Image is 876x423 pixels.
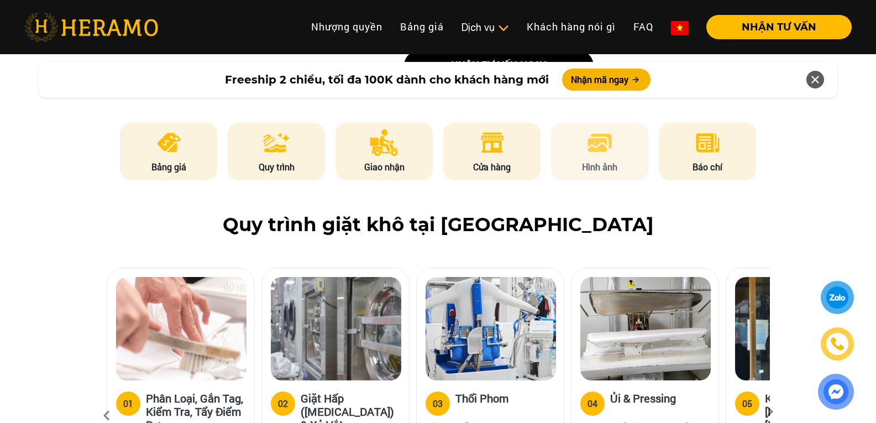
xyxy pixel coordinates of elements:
[671,21,689,35] img: vn-flag.png
[278,397,288,410] div: 02
[461,20,509,35] div: Dịch vụ
[433,397,443,410] div: 03
[426,277,556,380] img: heramo-quy-trinh-giat-hap-tieu-chuan-buoc-3
[518,15,625,39] a: Khách hàng nói gì
[497,23,509,34] img: subToggleIcon
[735,277,865,380] img: heramo-quy-trinh-giat-hap-tieu-chuan-buoc-5
[271,277,401,380] img: heramo-quy-trinh-giat-hap-tieu-chuan-buoc-2
[479,129,506,156] img: store.png
[551,160,648,174] p: Hình ảnh
[742,397,752,410] div: 05
[302,15,391,39] a: Nhượng quyền
[830,336,846,352] img: phone-icon
[123,397,133,410] div: 01
[120,160,217,174] p: Bảng giá
[335,160,433,174] p: Giao nhận
[610,391,676,414] h3: Ủi & Pressing
[116,277,246,380] img: heramo-quy-trinh-giat-hap-tieu-chuan-buoc-1
[391,15,453,39] a: Bảng giá
[625,15,662,39] a: FAQ
[225,71,549,88] span: Freeship 2 chiều, tối đa 100K dành cho khách hàng mới
[455,391,508,414] h3: Thổi Phom
[694,129,721,156] img: news.png
[443,160,541,174] p: Cửa hàng
[24,213,852,236] h2: Quy trình giặt khô tại [GEOGRAPHIC_DATA]
[697,22,852,32] a: NHẬN TƯ VẤN
[580,277,711,380] img: heramo-quy-trinh-giat-hap-tieu-chuan-buoc-4
[228,160,325,174] p: Quy trình
[263,129,290,156] img: process.png
[586,129,613,156] img: image.png
[24,13,158,41] img: heramo-logo.png
[562,69,651,91] button: Nhận mã ngay
[155,129,182,156] img: pricing.png
[659,160,756,174] p: Báo chí
[822,329,853,359] a: phone-icon
[588,397,597,410] div: 04
[706,15,852,39] button: NHẬN TƯ VẤN
[370,129,398,156] img: delivery.png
